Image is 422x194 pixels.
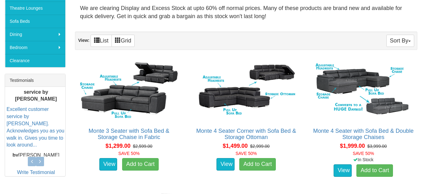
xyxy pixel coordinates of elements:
[7,152,65,159] p: [PERSON_NAME]
[386,35,414,47] button: Sort By
[313,128,414,140] a: Monte 4 Seater with Sofa Bed & Double Storage Chaises
[78,38,89,43] strong: View:
[122,158,159,171] a: Add to Cart
[5,2,65,15] a: Theatre Lounges
[7,107,64,147] a: Excellent customer service by [PERSON_NAME]. Acknowledges you as you walk in. Gives you time to l...
[353,151,374,156] font: SAVE 50%
[88,128,169,140] a: Monte 3 Seater with Sofa Bed & Storage Chaise in Fabric
[340,143,365,149] span: $1,999.00
[91,35,112,47] a: List
[5,54,65,67] a: Clearance
[239,158,276,171] a: Add to Cart
[133,144,152,149] del: $2,599.00
[13,82,59,102] b: Excellent customer service by [PERSON_NAME]
[112,35,135,47] a: Grid
[367,144,387,149] del: $3,999.00
[17,170,55,175] a: Write Testimonial
[5,15,65,28] a: Sofa Beds
[5,74,65,87] div: Testimonials
[5,28,65,41] a: Dining
[236,151,257,156] font: SAVE 50%
[106,143,131,149] span: $1,299.00
[196,60,296,122] img: Monte 4 Seater Corner with Sofa Bed & Storage Ottoman
[250,144,270,149] del: $2,999.00
[12,152,18,158] b: by
[356,164,393,177] a: Add to Cart
[196,128,296,140] a: Monte 4 Seater Corner with Sofa Bed & Storage Ottoman
[313,60,414,122] img: Monte 4 Seater with Sofa Bed & Double Storage Chaises
[5,41,65,54] a: Bedroom
[216,158,235,171] a: View
[78,60,179,122] img: Monte 3 Seater with Sofa Bed & Storage Chaise in Fabric
[223,143,248,149] span: $1,499.00
[99,158,117,171] a: View
[334,164,352,177] a: View
[308,157,419,163] div: In Stock
[118,151,140,156] font: SAVE 50%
